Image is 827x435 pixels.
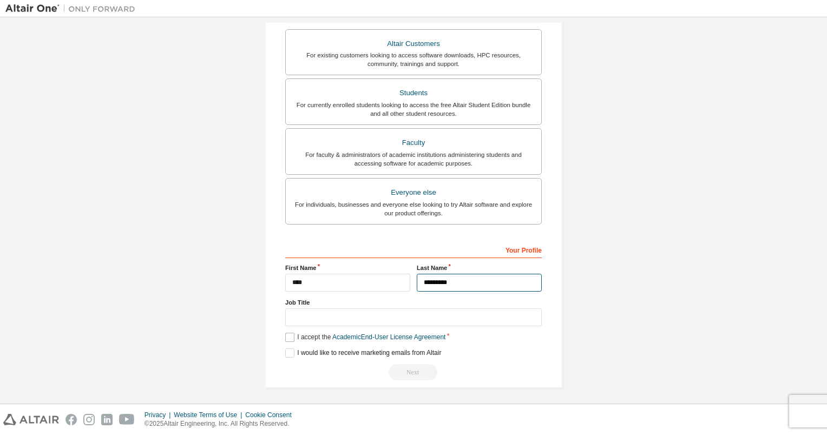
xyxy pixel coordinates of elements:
div: Cookie Consent [245,411,298,419]
img: linkedin.svg [101,414,113,425]
img: youtube.svg [119,414,135,425]
div: Everyone else [292,185,535,200]
img: altair_logo.svg [3,414,59,425]
label: Last Name [417,263,542,272]
div: Website Terms of Use [174,411,245,419]
div: For existing customers looking to access software downloads, HPC resources, community, trainings ... [292,51,535,68]
p: © 2025 Altair Engineering, Inc. All Rights Reserved. [145,419,298,429]
div: Faculty [292,135,535,150]
div: For faculty & administrators of academic institutions administering students and accessing softwa... [292,150,535,168]
div: Read and acccept EULA to continue [285,364,542,380]
img: instagram.svg [83,414,95,425]
div: Privacy [145,411,174,419]
img: facebook.svg [65,414,77,425]
label: Job Title [285,298,542,307]
img: Altair One [5,3,141,14]
div: Students [292,85,535,101]
a: Academic End-User License Agreement [332,333,445,341]
div: Your Profile [285,241,542,258]
div: For currently enrolled students looking to access the free Altair Student Edition bundle and all ... [292,101,535,118]
div: Altair Customers [292,36,535,51]
div: For individuals, businesses and everyone else looking to try Altair software and explore our prod... [292,200,535,217]
label: I would like to receive marketing emails from Altair [285,348,441,358]
label: First Name [285,263,410,272]
label: I accept the [285,333,445,342]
